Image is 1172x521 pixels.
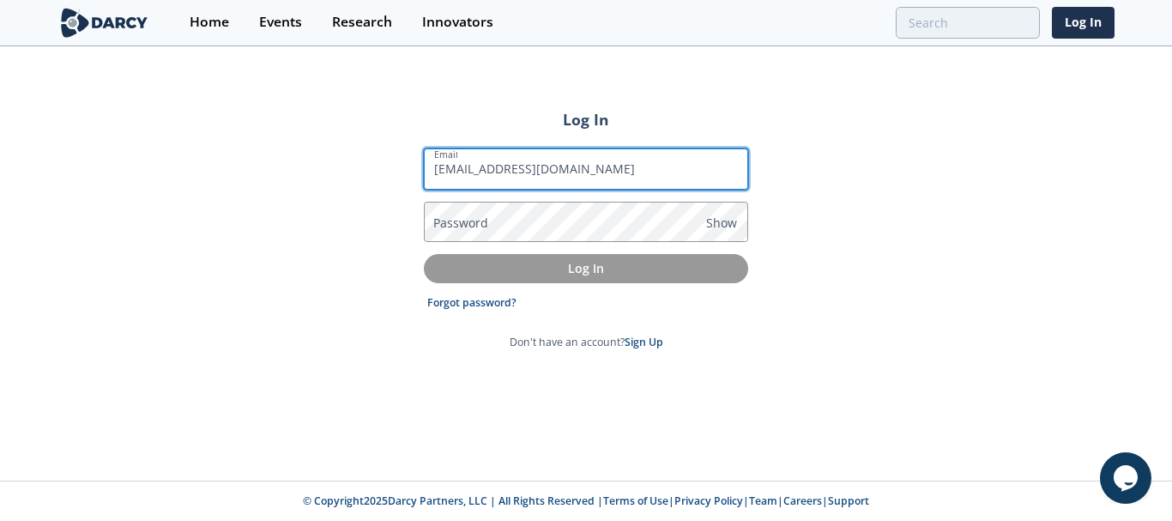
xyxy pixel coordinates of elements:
[259,15,302,29] div: Events
[427,295,517,311] a: Forgot password?
[433,214,488,232] label: Password
[57,8,151,38] img: logo-wide.svg
[424,108,748,130] h2: Log In
[896,7,1040,39] input: Advanced Search
[828,494,869,508] a: Support
[783,494,822,508] a: Careers
[510,335,663,350] p: Don't have an account?
[1100,452,1155,504] iframe: chat widget
[603,494,668,508] a: Terms of Use
[1052,7,1115,39] a: Log In
[422,15,493,29] div: Innovators
[190,15,229,29] div: Home
[332,15,392,29] div: Research
[436,259,736,277] p: Log In
[749,494,777,508] a: Team
[706,214,737,232] span: Show
[434,148,458,161] label: Email
[61,494,1111,509] p: © Copyright 2025 Darcy Partners, LLC | All Rights Reserved | | | | |
[625,335,663,349] a: Sign Up
[674,494,743,508] a: Privacy Policy
[424,254,748,282] button: Log In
